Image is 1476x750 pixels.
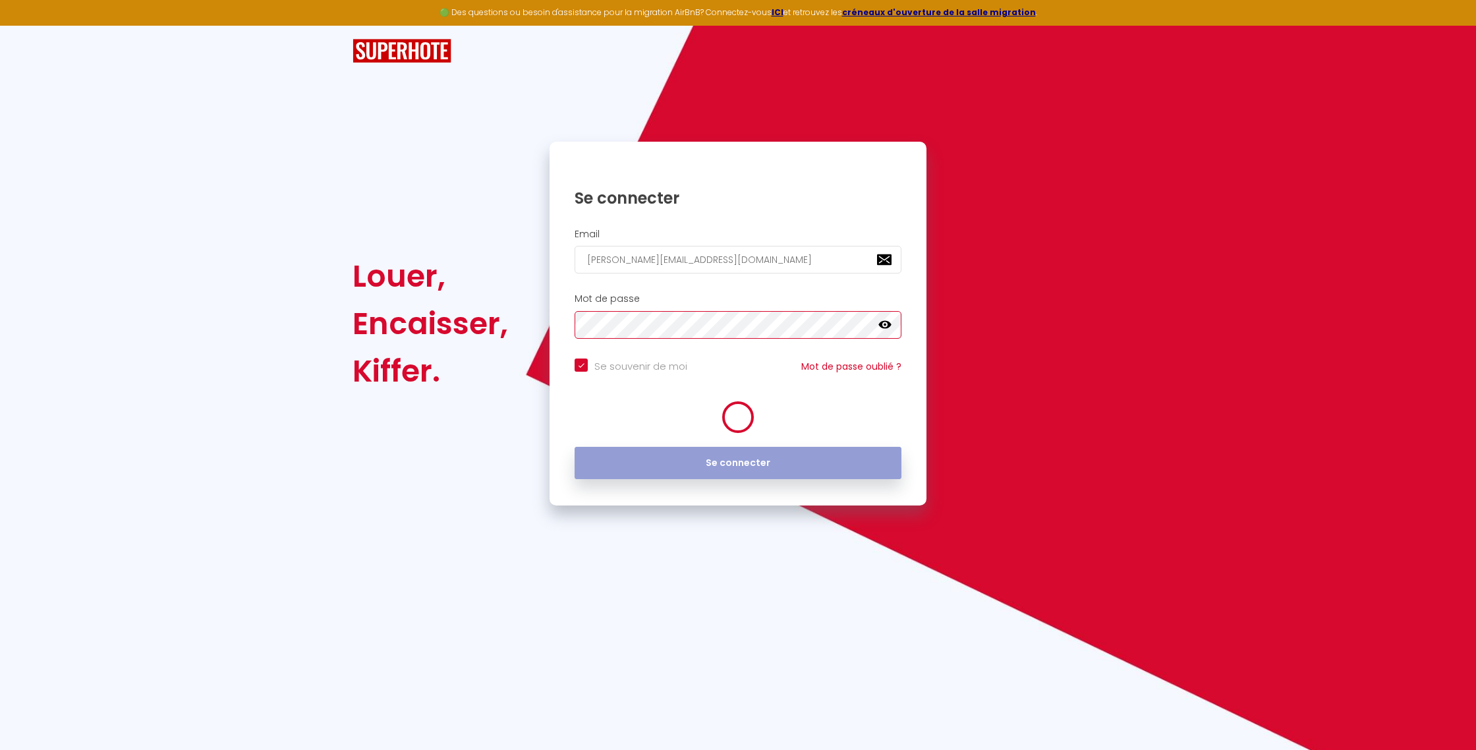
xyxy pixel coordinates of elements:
[353,300,508,347] div: Encaisser,
[801,360,901,373] a: Mot de passe oublié ?
[353,347,508,395] div: Kiffer.
[11,5,50,45] button: Ouvrir le widget de chat LiveChat
[772,7,783,18] a: ICI
[575,293,901,304] h2: Mot de passe
[353,39,451,63] img: SuperHote logo
[575,246,901,274] input: Ton Email
[842,7,1036,18] a: créneaux d'ouverture de la salle migration
[353,252,508,300] div: Louer,
[575,447,901,480] button: Se connecter
[575,229,901,240] h2: Email
[575,188,901,208] h1: Se connecter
